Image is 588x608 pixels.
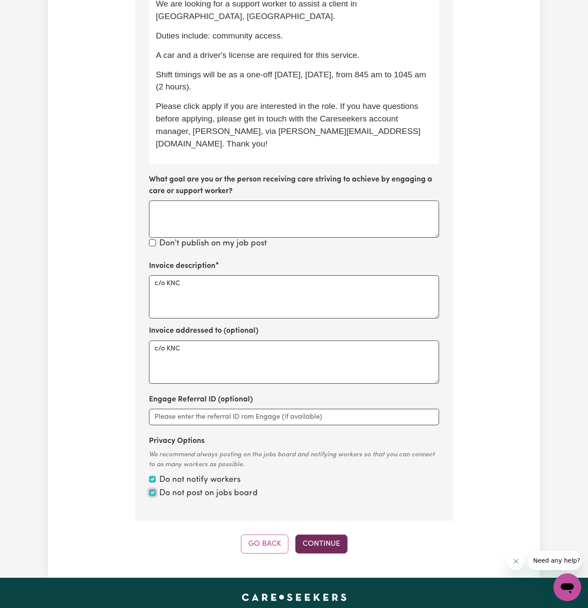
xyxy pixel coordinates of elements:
span: A car and a driver's license are required for this service. [156,51,360,60]
a: Careseekers home page [242,593,347,600]
textarea: c/o KNC [149,275,439,318]
label: Invoice description [149,261,215,272]
button: Go Back [241,535,288,554]
span: Shift timings will be as a one-off [DATE], [DATE], from 845 am to 1045 am (2 hours). [156,70,428,92]
label: Do not notify workers [159,474,240,487]
label: Don't publish on my job post [159,238,267,250]
iframe: Message from company [528,551,581,570]
label: Do not post on jobs board [159,487,258,500]
label: What goal are you or the person receiving care striving to achieve by engaging a care or support ... [149,174,439,197]
div: We recommend always posting on the jobs board and notifying workers so that you can connect to as... [149,450,439,470]
iframe: Close message [507,553,525,570]
textarea: c/o KNC [149,341,439,384]
input: Please enter the referral ID rom Engage (if available) [149,409,439,425]
span: Please click apply if you are interested in the role. If you have questions before applying, plea... [156,102,420,148]
span: Duties include: community access. [156,31,283,40]
label: Invoice addressed to (optional) [149,325,259,337]
button: Continue [295,535,348,554]
label: Engage Referral ID (optional) [149,394,253,405]
iframe: Button to launch messaging window [553,573,581,601]
label: Privacy Options [149,436,205,447]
